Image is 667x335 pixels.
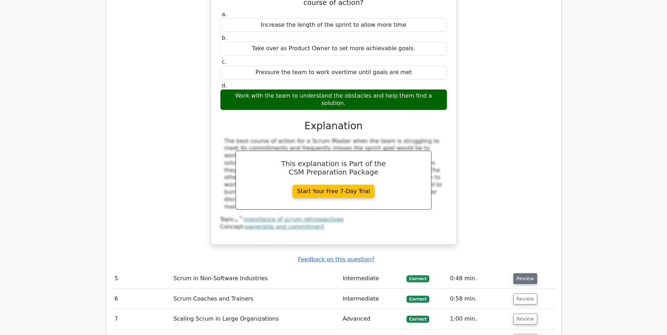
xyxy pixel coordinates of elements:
div: Increase the length of the sprint to allow more time [220,18,447,32]
a: importance of scrum retrospectives [243,216,344,223]
td: Scrum Coaches and Trainers [171,289,340,309]
span: c. [222,58,227,65]
span: b. [222,34,227,41]
td: Scaling Scrum in Large Organizations [171,309,340,329]
a: ownership and commitment [245,223,324,230]
div: Take over as Product Owner to set more achievable goals. [220,42,447,55]
a: Start Your Free 7-Day Trial [293,185,375,198]
div: Topic: [220,216,447,223]
td: 0:48 min. [447,269,511,289]
td: Scrum in Non-Software Industries [171,269,340,289]
td: Advanced [340,309,403,329]
td: Intermediate [340,269,403,289]
button: Review [513,314,537,324]
td: 5 [112,269,171,289]
span: a. [222,11,227,18]
td: 6 [112,289,171,309]
a: Feedback on this question? [298,256,374,263]
td: 0:58 min. [447,289,511,309]
h3: Explanation [224,120,443,132]
div: Concept: [220,223,447,231]
td: 7 [112,309,171,329]
button: Review [513,294,537,304]
td: Intermediate [340,289,403,309]
div: Work with the team to understand the obstacles and help them find a solution. [220,89,447,110]
span: Correct [406,296,429,303]
div: Pressure the team to work overtime until goals are met [220,66,447,79]
div: The best course of action for a Scrum Master when the team is struggling to meet its commitments ... [224,138,443,211]
span: Correct [406,275,429,282]
span: Correct [406,316,429,323]
span: d. [222,82,227,89]
td: 1:00 min. [447,309,511,329]
button: Review [513,273,537,284]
